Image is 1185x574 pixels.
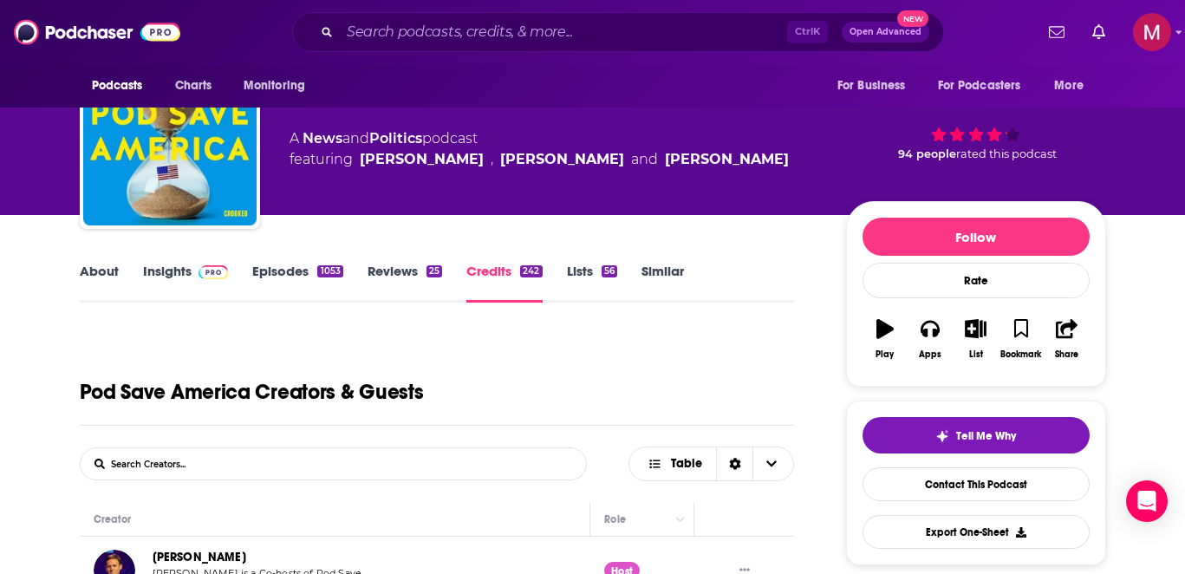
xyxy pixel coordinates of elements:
[520,265,542,277] div: 242
[466,263,542,303] a: Credits242
[671,458,702,470] span: Table
[927,69,1046,102] button: open menu
[426,265,442,277] div: 25
[80,69,166,102] button: open menu
[842,22,929,42] button: Open AdvancedNew
[1042,69,1105,102] button: open menu
[1042,17,1071,47] a: Show notifications dropdown
[244,74,305,98] span: Monitoring
[846,64,1106,172] div: 96 94 peoplerated this podcast
[1000,349,1041,360] div: Bookmark
[938,74,1021,98] span: For Podcasters
[368,263,442,303] a: Reviews25
[252,263,342,303] a: Episodes1053
[491,149,493,170] span: ,
[231,69,328,102] button: open menu
[669,509,690,530] button: Column Actions
[641,263,684,303] a: Similar
[94,509,132,530] div: Creator
[863,515,1090,549] button: Export One-Sheet
[164,69,223,102] a: Charts
[1054,74,1084,98] span: More
[92,74,143,98] span: Podcasts
[908,308,953,370] button: Apps
[14,16,180,49] img: Podchaser - Follow, Share and Rate Podcasts
[1133,13,1171,51] img: User Profile
[898,147,956,160] span: 94 people
[665,149,789,170] a: Jon Lovett
[863,467,1090,501] a: Contact This Podcast
[919,349,941,360] div: Apps
[787,21,828,43] span: Ctrl K
[897,10,928,27] span: New
[83,52,257,225] img: Pod Save America
[935,429,949,443] img: tell me why sparkle
[863,308,908,370] button: Play
[199,265,229,279] img: Podchaser Pro
[360,149,484,170] a: Jon Favreau
[143,263,229,303] a: InsightsPodchaser Pro
[1133,13,1171,51] span: Logged in as mgatti
[500,149,624,170] a: Dan Pfeiffer
[628,447,795,481] button: Choose View
[567,263,617,303] a: Lists56
[876,349,894,360] div: Play
[863,417,1090,453] button: tell me why sparkleTell Me Why
[292,12,944,52] div: Search podcasts, credits, & more...
[342,130,369,147] span: and
[863,218,1090,256] button: Follow
[80,379,424,405] h1: Pod Save America Creators & Guests
[175,74,212,98] span: Charts
[956,147,1057,160] span: rated this podcast
[80,263,119,303] a: About
[999,308,1044,370] button: Bookmark
[953,308,998,370] button: List
[1085,17,1112,47] a: Show notifications dropdown
[969,349,983,360] div: List
[1055,349,1078,360] div: Share
[317,265,342,277] div: 1053
[956,429,1016,443] span: Tell Me Why
[153,550,246,564] a: [PERSON_NAME]
[290,149,789,170] span: featuring
[863,263,1090,298] div: Rate
[825,69,928,102] button: open menu
[1044,308,1089,370] button: Share
[604,509,628,530] div: Role
[602,265,617,277] div: 56
[303,130,342,147] a: News
[850,28,921,36] span: Open Advanced
[369,130,422,147] a: Politics
[837,74,906,98] span: For Business
[631,149,658,170] span: and
[340,18,787,46] input: Search podcasts, credits, & more...
[1133,13,1171,51] button: Show profile menu
[716,447,752,480] div: Sort Direction
[290,128,789,170] div: A podcast
[1126,480,1168,522] div: Open Intercom Messenger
